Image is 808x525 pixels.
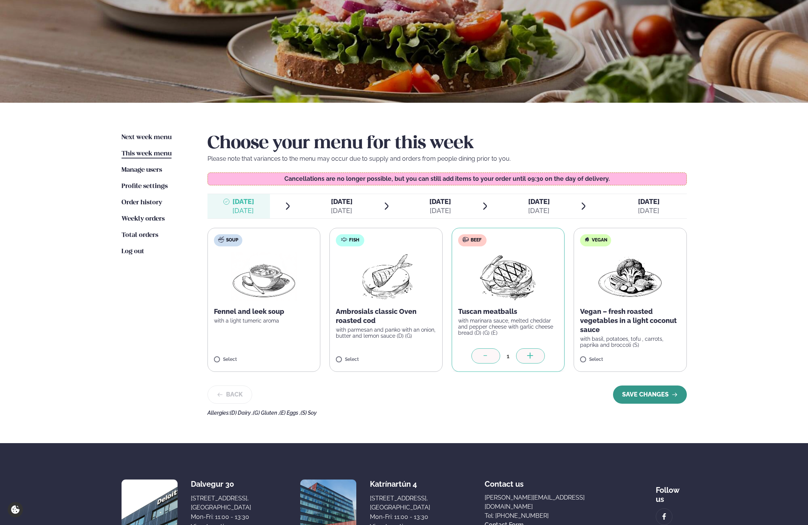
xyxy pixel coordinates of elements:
div: Allergies: [207,410,687,416]
div: [DATE] [638,206,660,215]
div: Katrínartún 4 [370,480,430,489]
img: beef.svg [463,237,469,243]
img: Beef-Meat.png [474,252,541,301]
button: Back [207,386,252,404]
span: Profile settings [122,183,168,190]
img: Vegan.svg [584,237,590,243]
a: Weekly orders [122,215,165,224]
a: Profile settings [122,182,168,191]
img: Soup.png [231,252,297,301]
span: [DATE] [232,197,254,206]
span: [DATE] [528,197,550,205]
span: [DATE] [331,197,353,205]
button: SAVE CHANGES [613,386,687,404]
a: Total orders [122,231,158,240]
span: [DATE] [429,197,451,205]
span: Log out [122,248,144,255]
a: Tel: [PHONE_NUMBER] [485,511,601,520]
span: Order history [122,199,162,206]
span: This week menu [122,150,172,157]
span: Beef [471,237,482,243]
img: soup.svg [218,237,224,243]
span: (E) Eggs , [279,410,301,416]
p: Vegan – fresh roasted vegetables in a light coconut sauce [580,307,680,334]
div: Follow us [656,480,686,504]
div: [DATE] [232,206,254,215]
a: Next week menu [122,133,172,142]
span: Manage users [122,167,162,173]
span: (D) Dairy , [230,410,253,416]
span: Fish [349,237,359,243]
div: [STREET_ADDRESS], [GEOGRAPHIC_DATA] [191,494,251,512]
a: Order history [122,198,162,207]
span: Contact us [485,473,524,489]
p: Ambrosials classic Oven roasted cod [336,307,436,325]
img: fish.svg [341,237,347,243]
p: with parmesan and panko with an onion, butter and lemon sauce (D) (G) [336,327,436,339]
h2: Choose your menu for this week [207,133,687,154]
span: Total orders [122,232,158,238]
div: Dalvegur 30 [191,480,251,489]
span: (S) Soy [301,410,317,416]
span: Weekly orders [122,216,165,222]
div: [DATE] [429,206,451,215]
img: Vegan.png [597,252,663,301]
p: Tuscan meatballs [458,307,558,316]
span: (G) Gluten , [253,410,279,416]
p: Cancellations are no longer possible, but you can still add items to your order until 09:30 on th... [215,176,679,182]
a: Log out [122,247,144,256]
div: [DATE] [528,206,550,215]
div: 1 [500,352,516,360]
span: [DATE] [638,197,660,205]
img: image alt [660,512,668,521]
span: Next week menu [122,134,172,141]
a: [PERSON_NAME][EMAIL_ADDRESS][DOMAIN_NAME] [485,493,601,511]
p: with marinara sauce, melted cheddar and pepper cheese with garlic cheese bread (D) (G) (E) [458,318,558,336]
div: [DATE] [331,206,353,215]
img: Fish.png [353,252,420,301]
a: Manage users [122,166,162,175]
p: with basil, potatoes, tofu , carrots, paprika and broccoli (S) [580,336,680,348]
a: Cookie settings [8,502,23,517]
a: This week menu [122,149,172,158]
div: [STREET_ADDRESS], [GEOGRAPHIC_DATA] [370,494,430,512]
div: Mon-Fri: 11:00 - 13:30 [370,512,430,522]
a: image alt [656,509,672,525]
div: Mon-Fri: 11:00 - 13:30 [191,512,251,522]
p: Fennel and leek soup [214,307,314,316]
span: Soup [226,237,238,243]
p: Please note that variances to the menu may occur due to supply and orders from people dining prio... [207,154,687,163]
p: with a light tumeric aroma [214,318,314,324]
span: Vegan [592,237,607,243]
